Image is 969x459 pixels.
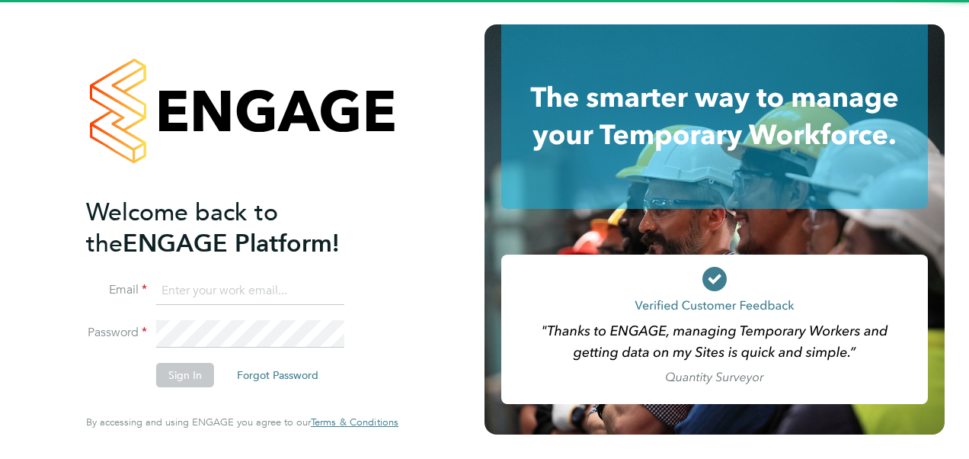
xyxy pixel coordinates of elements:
h2: ENGAGE Platform! [86,197,383,259]
button: Sign In [156,363,214,387]
a: Terms & Conditions [311,416,398,429]
span: Welcome back to the [86,197,278,258]
label: Password [86,325,147,341]
button: Forgot Password [225,363,331,387]
span: By accessing and using ENGAGE you agree to our [86,416,398,429]
input: Enter your work email... [156,278,344,305]
span: Terms & Conditions [311,416,398,429]
label: Email [86,282,147,298]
